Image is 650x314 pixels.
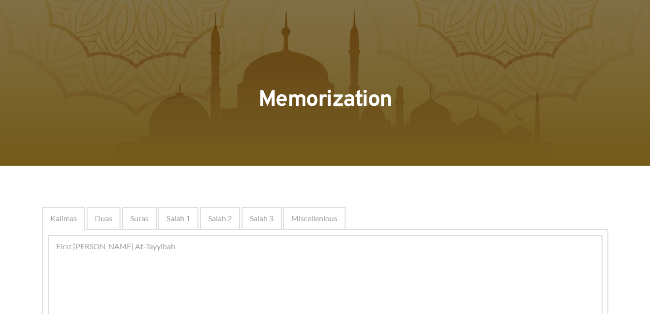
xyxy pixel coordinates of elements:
span: First [PERSON_NAME] At-Tayyibah [56,241,175,252]
span: Kalimas [50,213,77,224]
span: Duas [95,213,112,224]
span: Suras [130,213,149,224]
span: Memorization [258,86,392,114]
span: Salah 1 [166,213,190,224]
span: Salah 2 [208,213,232,224]
span: Miscellenious [291,213,337,224]
span: Salah 3 [250,213,273,224]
